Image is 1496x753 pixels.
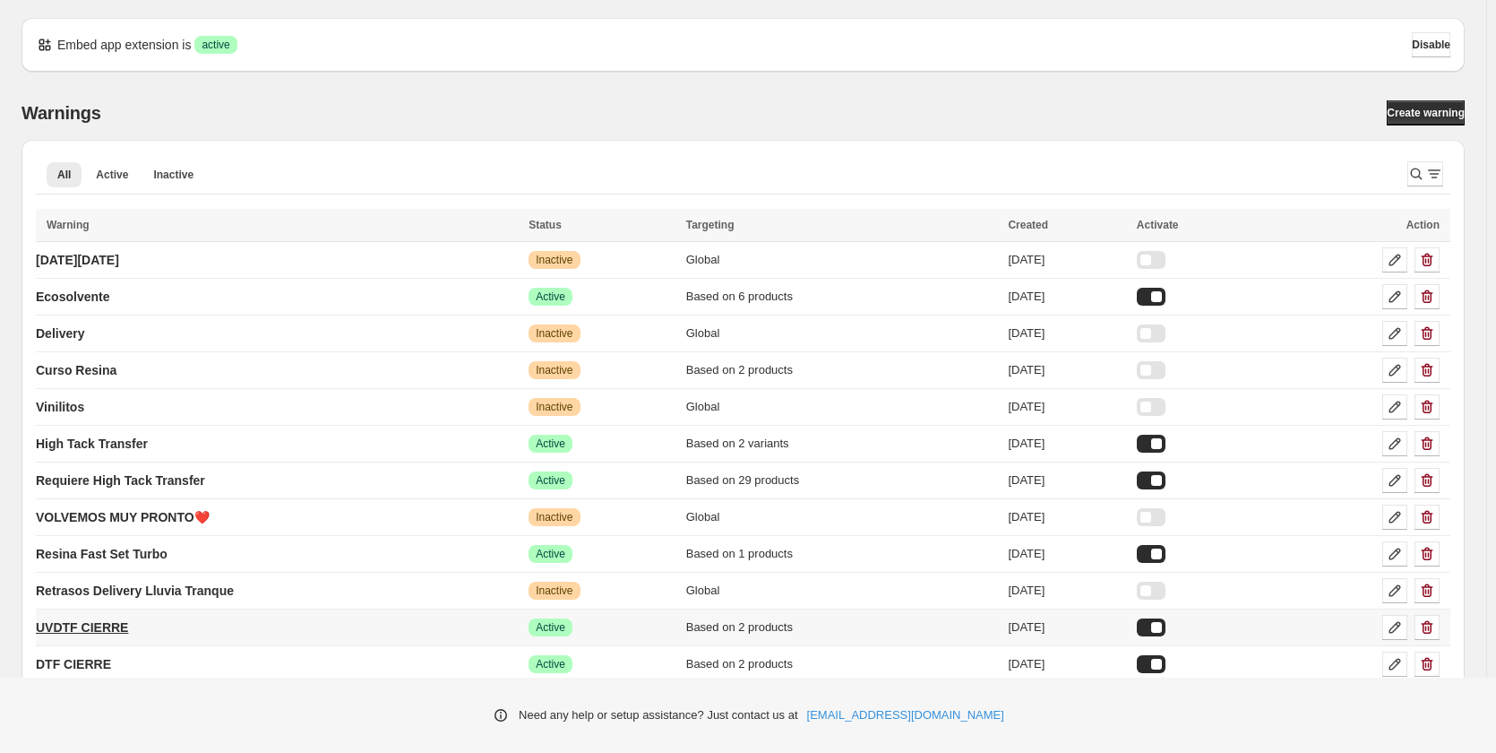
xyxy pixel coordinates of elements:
a: DTF CIERRE [36,650,111,679]
span: Active [536,290,565,304]
p: Delivery [36,325,84,342]
span: Active [536,657,565,671]
span: Targeting [686,219,735,231]
span: Inactive [536,363,572,377]
span: Active [536,473,565,488]
p: UVDTF CIERRE [36,619,128,636]
span: Active [536,437,565,451]
span: Activate [1137,219,1179,231]
div: [DATE] [1008,619,1125,636]
a: Resina Fast Set Turbo [36,540,168,568]
div: Based on 2 products [686,655,998,673]
span: Active [96,168,128,182]
div: Global [686,398,998,416]
div: [DATE] [1008,288,1125,306]
div: [DATE] [1008,325,1125,342]
span: Inactive [536,253,572,267]
a: Requiere High Tack Transfer [36,466,205,495]
div: [DATE] [1008,655,1125,673]
div: Global [686,508,998,526]
div: Based on 2 products [686,619,998,636]
span: Create warning [1387,106,1465,120]
a: Create warning [1387,100,1465,125]
div: Based on 29 products [686,472,998,489]
div: [DATE] [1008,472,1125,489]
div: [DATE] [1008,435,1125,453]
span: Status [529,219,562,231]
a: VOLVEMOS MUY PRONTO❤️ [36,503,210,532]
a: Delivery [36,319,84,348]
div: Based on 6 products [686,288,998,306]
p: High Tack Transfer [36,435,148,453]
div: Based on 2 products [686,361,998,379]
div: [DATE] [1008,251,1125,269]
div: [DATE] [1008,361,1125,379]
a: [EMAIL_ADDRESS][DOMAIN_NAME] [807,706,1004,724]
span: Created [1008,219,1048,231]
a: UVDTF CIERRE [36,613,128,642]
a: Vinilitos [36,393,84,421]
h2: Warnings [21,102,101,124]
a: High Tack Transfer [36,429,148,458]
div: Based on 2 variants [686,435,998,453]
p: Ecosolvente [36,288,109,306]
p: Curso Resina [36,361,116,379]
span: active [202,38,229,52]
p: Vinilitos [36,398,84,416]
span: Inactive [153,168,193,182]
a: [DATE][DATE] [36,246,119,274]
div: [DATE] [1008,508,1125,526]
div: [DATE] [1008,398,1125,416]
div: Global [686,325,998,342]
a: Ecosolvente [36,282,109,311]
span: Active [536,547,565,561]
p: Resina Fast Set Turbo [36,545,168,563]
div: Based on 1 products [686,545,998,563]
span: Warning [47,219,90,231]
p: Requiere High Tack Transfer [36,472,205,489]
a: Curso Resina [36,356,116,385]
span: Inactive [536,400,572,414]
div: [DATE] [1008,582,1125,600]
div: Global [686,582,998,600]
div: Global [686,251,998,269]
span: All [57,168,71,182]
p: VOLVEMOS MUY PRONTO❤️ [36,508,210,526]
button: Disable [1412,32,1450,57]
span: Active [536,620,565,635]
span: Disable [1412,38,1450,52]
p: [DATE][DATE] [36,251,119,269]
button: Search and filter results [1407,161,1443,186]
a: Retrasos Delivery Lluvia Tranque [36,576,234,605]
p: Embed app extension is [57,36,191,54]
span: Inactive [536,584,572,598]
div: [DATE] [1008,545,1125,563]
span: Action [1406,219,1440,231]
span: Inactive [536,510,572,524]
p: DTF CIERRE [36,655,111,673]
p: Retrasos Delivery Lluvia Tranque [36,582,234,600]
span: Inactive [536,326,572,341]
